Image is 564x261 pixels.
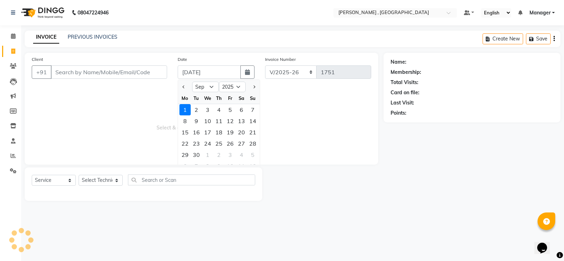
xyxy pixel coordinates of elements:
div: 5 [247,149,258,160]
div: Thursday, September 4, 2025 [213,104,225,115]
input: Search or Scan [128,174,255,185]
div: Sunday, October 12, 2025 [247,160,258,172]
div: 3 [225,149,236,160]
div: Tuesday, September 2, 2025 [191,104,202,115]
div: Tuesday, September 16, 2025 [191,127,202,138]
div: 12 [225,115,236,127]
div: 6 [179,160,191,172]
div: Sunday, September 28, 2025 [247,138,258,149]
div: 7 [191,160,202,172]
select: Select month [192,82,219,92]
div: Wednesday, September 17, 2025 [202,127,213,138]
div: Points: [391,109,406,117]
div: 30 [191,149,202,160]
div: 18 [213,127,225,138]
div: 22 [179,138,191,149]
div: Wednesday, September 24, 2025 [202,138,213,149]
div: Tuesday, September 23, 2025 [191,138,202,149]
div: Saturday, September 6, 2025 [236,104,247,115]
iframe: chat widget [534,233,557,254]
span: Select & add items from the list below [32,87,371,158]
div: Wednesday, September 3, 2025 [202,104,213,115]
div: 23 [191,138,202,149]
div: 4 [213,104,225,115]
div: 1 [202,149,213,160]
div: 13 [236,115,247,127]
div: 2 [191,104,202,115]
div: 11 [213,115,225,127]
div: Friday, September 26, 2025 [225,138,236,149]
div: 19 [225,127,236,138]
div: Monday, September 8, 2025 [179,115,191,127]
button: Next month [251,81,257,93]
label: Invoice Number [265,56,296,63]
img: logo [18,3,66,23]
div: We [202,93,213,104]
div: Mo [179,93,191,104]
div: 21 [247,127,258,138]
div: Monday, September 15, 2025 [179,127,191,138]
div: Saturday, September 20, 2025 [236,127,247,138]
div: Thursday, October 9, 2025 [213,160,225,172]
div: Thursday, September 25, 2025 [213,138,225,149]
div: 26 [225,138,236,149]
div: Saturday, October 4, 2025 [236,149,247,160]
div: Tu [191,93,202,104]
div: Wednesday, September 10, 2025 [202,115,213,127]
div: Wednesday, October 1, 2025 [202,149,213,160]
button: +91 [32,65,51,79]
div: 9 [191,115,202,127]
label: Date [178,56,187,63]
div: Sa [236,93,247,104]
div: Thursday, September 18, 2025 [213,127,225,138]
div: Friday, October 3, 2025 [225,149,236,160]
div: Friday, September 12, 2025 [225,115,236,127]
div: Saturday, September 13, 2025 [236,115,247,127]
div: 1 [179,104,191,115]
div: 12 [247,160,258,172]
div: Th [213,93,225,104]
div: 14 [247,115,258,127]
div: Thursday, October 2, 2025 [213,149,225,160]
div: 29 [179,149,191,160]
input: Search by Name/Mobile/Email/Code [51,65,167,79]
div: Friday, October 10, 2025 [225,160,236,172]
div: 27 [236,138,247,149]
div: 9 [213,160,225,172]
div: Monday, September 29, 2025 [179,149,191,160]
div: Total Visits: [391,79,418,86]
div: 6 [236,104,247,115]
div: 8 [179,115,191,127]
button: Save [526,33,551,44]
div: Sunday, September 7, 2025 [247,104,258,115]
div: Sunday, October 5, 2025 [247,149,258,160]
div: Last Visit: [391,99,414,107]
div: Monday, September 1, 2025 [179,104,191,115]
div: Card on file: [391,89,419,96]
div: Fr [225,93,236,104]
div: Tuesday, October 7, 2025 [191,160,202,172]
div: 3 [202,104,213,115]
div: Friday, September 5, 2025 [225,104,236,115]
span: Manager [529,9,551,17]
div: Tuesday, September 30, 2025 [191,149,202,160]
div: Sunday, September 14, 2025 [247,115,258,127]
select: Select year [219,82,246,92]
label: Client [32,56,43,63]
div: Saturday, October 11, 2025 [236,160,247,172]
div: 25 [213,138,225,149]
div: 7 [247,104,258,115]
div: Wednesday, October 8, 2025 [202,160,213,172]
button: Previous month [181,81,187,93]
div: Thursday, September 11, 2025 [213,115,225,127]
a: PREVIOUS INVOICES [68,34,117,40]
div: 17 [202,127,213,138]
div: 8 [202,160,213,172]
div: Sunday, September 21, 2025 [247,127,258,138]
div: 11 [236,160,247,172]
button: Create New [483,33,523,44]
div: Saturday, September 27, 2025 [236,138,247,149]
div: Tuesday, September 9, 2025 [191,115,202,127]
div: Friday, September 19, 2025 [225,127,236,138]
div: 2 [213,149,225,160]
